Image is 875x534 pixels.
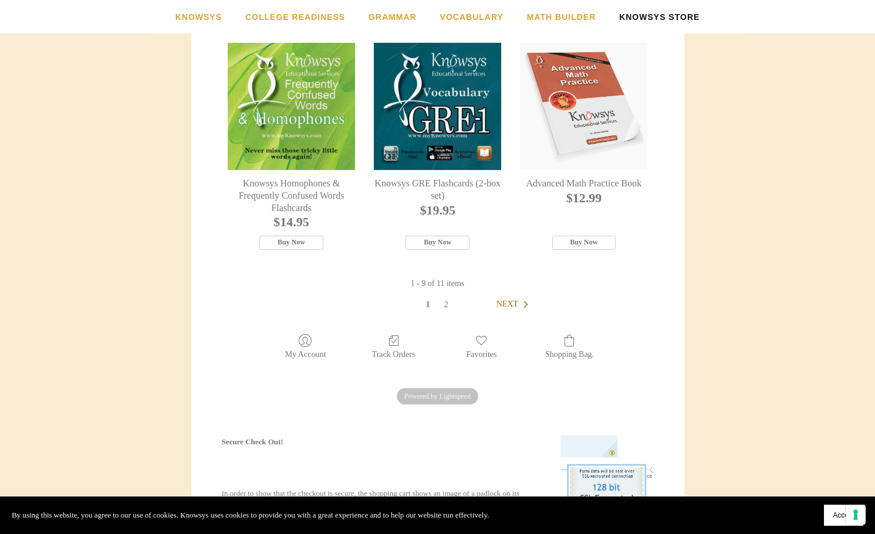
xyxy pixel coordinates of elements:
span: Buy Now [424,238,451,247]
span: Powered by Lightspeed [397,388,478,404]
strong: Secure Check Out! [222,437,283,446]
button: Accept [824,505,863,526]
p: By using this website, you agree to our use of cookies. Knowsys uses cookies to provide you with ... [12,509,489,522]
div: $14.95 [228,214,355,231]
a: Knowsys GRE Flashcards (2-box set) [374,43,501,170]
a: Advanced Math Practice Book [520,43,647,170]
a: Next [496,298,533,310]
button: Buy Now [552,236,616,250]
a: Favorites [460,334,502,360]
div: $12.99 [520,190,647,207]
button: Buy Now [406,236,469,250]
a: 2 [437,299,455,311]
img: .75-ecwid-ssl-seal-01.png [560,436,654,515]
span: Accept [833,511,854,519]
a: Advanced Math Practice Book [520,178,647,190]
a: Shopping Bag. [539,334,600,360]
a: Knowsys Homophones & Frequently Confused Words Flashcards [228,178,355,214]
button: Buy Now [259,236,323,250]
button: Your consent preferences for tracking technologies [846,505,866,525]
a: My Account [279,334,332,360]
a: Knowsys GRE Flashcards (2-box set) [374,178,501,202]
span: Next [496,300,518,308]
span: Buy Now [278,238,305,247]
a: Knowsys Homophones &amp; Frequently Confused Words Flashcards [228,43,355,170]
div: $19.95 [374,202,501,219]
span: Buy Now [570,238,597,247]
a: Track Orders [366,334,421,360]
span: 1 - 9 of 11 items [405,278,471,290]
